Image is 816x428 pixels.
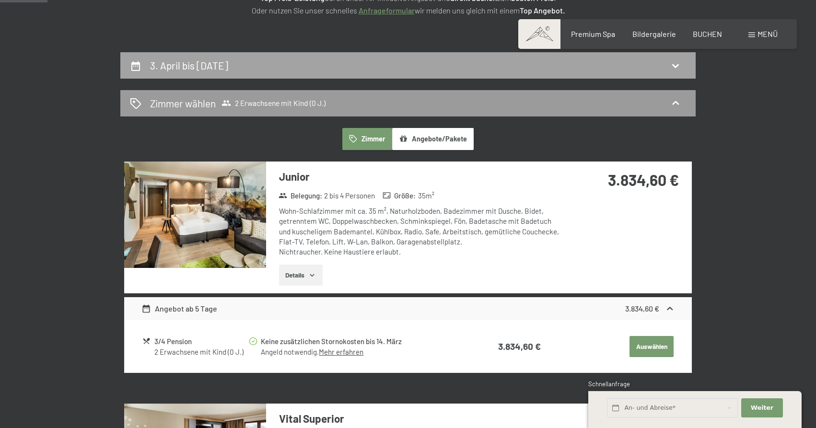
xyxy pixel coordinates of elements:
h2: Zimmer wählen [150,96,216,110]
span: 2 bis 4 Personen [324,191,375,201]
div: Angeld notwendig. [261,347,460,357]
span: Einwilligung Marketing* [316,237,395,247]
div: Angebot ab 5 Tage3.834,60 € [124,297,692,320]
a: Anfrageformular [359,6,415,15]
h3: Vital Superior [279,411,564,426]
span: 35 m² [418,191,434,201]
button: Weiter [741,398,782,418]
span: Weiter [751,404,773,412]
span: Schnellanfrage [588,380,630,388]
button: Auswählen [629,336,674,357]
span: 2 Erwachsene mit Kind (0 J.) [221,98,326,108]
span: 1 [587,405,590,413]
div: Angebot ab 5 Tage [141,303,218,314]
strong: 3.834,60 € [498,341,541,352]
span: Menü [758,29,778,38]
h3: Junior [279,169,564,184]
a: Mehr erfahren [319,347,363,356]
a: Premium Spa [571,29,615,38]
strong: 3.834,60 € [608,171,679,189]
strong: Größe : [383,191,416,201]
div: 3/4 Pension [154,336,248,347]
strong: Belegung : [279,191,322,201]
strong: Top Angebot. [520,6,565,15]
button: Zimmer [342,128,392,150]
h2: 3. April bis [DATE] [150,59,228,71]
button: Angebote/Pakete [392,128,474,150]
a: Bildergalerie [632,29,676,38]
div: Wohn-Schlafzimmer mit ca. 35 m², Naturholzboden, Badezimmer mit Dusche, Bidet, getrenntem WC, Dop... [279,206,564,257]
button: Details [279,265,323,286]
img: mss_renderimg.php [124,162,266,268]
a: BUCHEN [693,29,722,38]
strong: 3.834,60 € [625,304,659,313]
div: Keine zusätzlichen Stornokosten bis 14. März [261,336,460,347]
div: 2 Erwachsene mit Kind (0 J.) [154,347,248,357]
